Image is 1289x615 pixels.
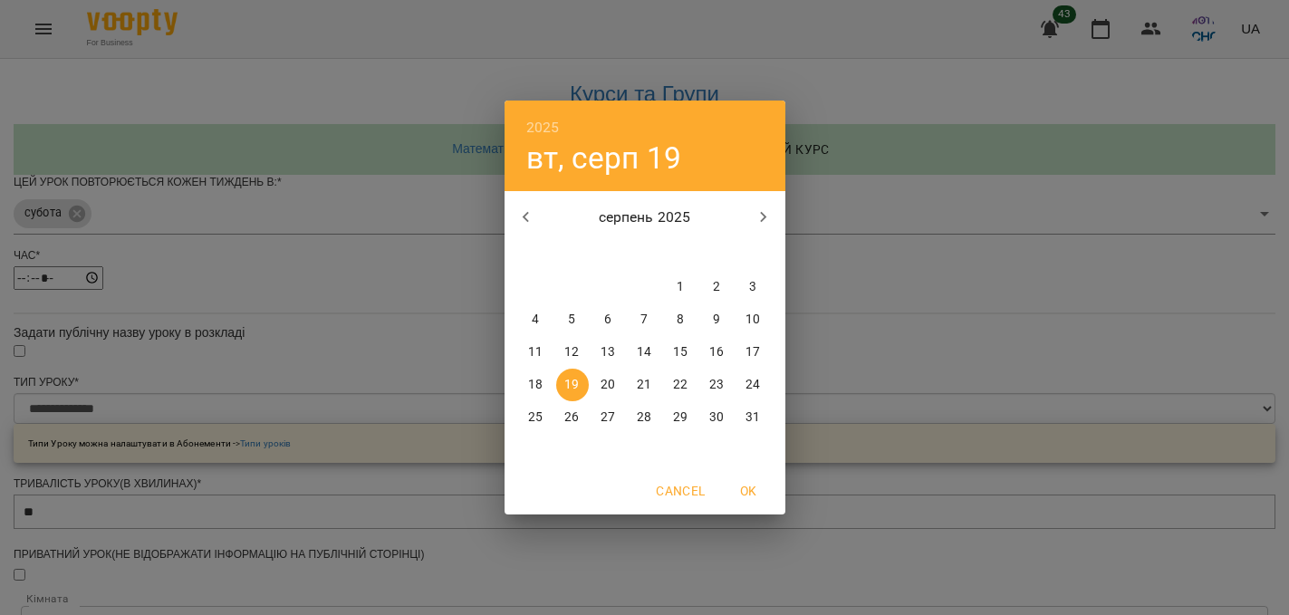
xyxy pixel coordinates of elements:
[746,408,760,427] p: 31
[564,408,579,427] p: 26
[701,336,734,369] button: 16
[746,311,760,329] p: 10
[656,480,705,502] span: Cancel
[673,408,688,427] p: 29
[629,336,661,369] button: 14
[564,376,579,394] p: 19
[601,408,615,427] p: 27
[749,278,756,296] p: 3
[556,369,589,401] button: 19
[701,369,734,401] button: 23
[528,376,543,394] p: 18
[665,401,697,434] button: 29
[665,369,697,401] button: 22
[564,343,579,361] p: 12
[673,376,688,394] p: 22
[556,303,589,336] button: 5
[713,311,720,329] p: 9
[526,115,560,140] button: 2025
[701,303,734,336] button: 9
[629,369,661,401] button: 21
[592,244,625,262] span: ср
[737,336,770,369] button: 17
[737,369,770,401] button: 24
[649,475,712,507] button: Cancel
[526,139,682,177] button: вт, серп 19
[637,343,651,361] p: 14
[604,311,611,329] p: 6
[727,480,771,502] span: OK
[737,303,770,336] button: 10
[701,244,734,262] span: сб
[592,369,625,401] button: 20
[665,303,697,336] button: 8
[601,376,615,394] p: 20
[637,376,651,394] p: 21
[592,303,625,336] button: 6
[547,207,742,228] p: серпень 2025
[556,401,589,434] button: 26
[701,401,734,434] button: 30
[520,369,553,401] button: 18
[673,343,688,361] p: 15
[629,401,661,434] button: 28
[528,343,543,361] p: 11
[520,401,553,434] button: 25
[737,401,770,434] button: 31
[520,244,553,262] span: пн
[737,244,770,262] span: нд
[746,343,760,361] p: 17
[677,278,684,296] p: 1
[665,271,697,303] button: 1
[629,244,661,262] span: чт
[601,343,615,361] p: 13
[677,311,684,329] p: 8
[592,401,625,434] button: 27
[709,343,724,361] p: 16
[665,244,697,262] span: пт
[556,244,589,262] span: вт
[520,336,553,369] button: 11
[528,408,543,427] p: 25
[640,311,648,329] p: 7
[556,336,589,369] button: 12
[720,475,778,507] button: OK
[701,271,734,303] button: 2
[592,336,625,369] button: 13
[713,278,720,296] p: 2
[737,271,770,303] button: 3
[637,408,651,427] p: 28
[629,303,661,336] button: 7
[532,311,539,329] p: 4
[520,303,553,336] button: 4
[746,376,760,394] p: 24
[709,376,724,394] p: 23
[709,408,724,427] p: 30
[665,336,697,369] button: 15
[568,311,575,329] p: 5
